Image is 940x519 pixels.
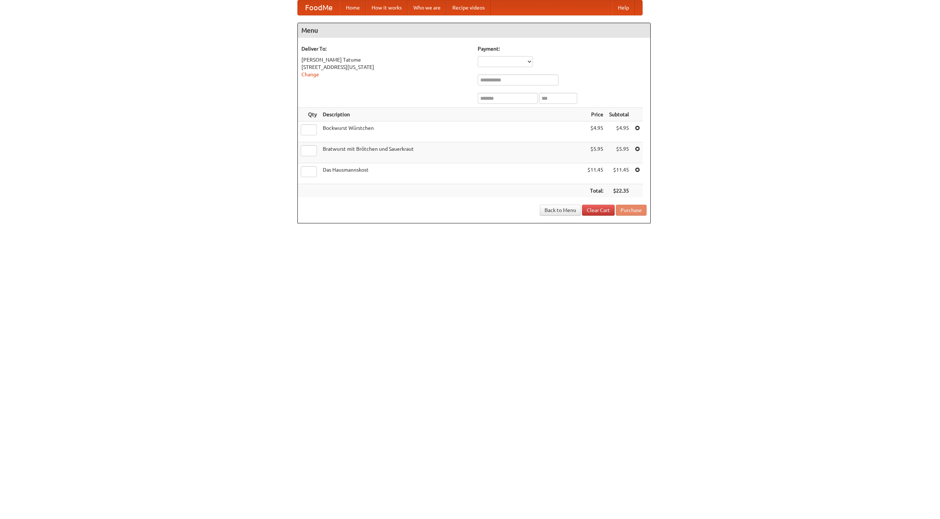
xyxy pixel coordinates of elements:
[298,23,650,38] h4: Menu
[320,163,585,184] td: Das Hausmannskost
[540,205,581,216] a: Back to Menu
[366,0,408,15] a: How it works
[301,56,470,63] div: [PERSON_NAME] Tatume
[301,63,470,71] div: [STREET_ADDRESS][US_STATE]
[320,142,585,163] td: Bratwurst mit Brötchen und Sauerkraut
[606,142,632,163] td: $5.95
[606,184,632,198] th: $22.35
[585,142,606,163] td: $5.95
[612,0,635,15] a: Help
[585,108,606,121] th: Price
[340,0,366,15] a: Home
[408,0,446,15] a: Who we are
[298,0,340,15] a: FoodMe
[478,45,647,52] h5: Payment:
[585,121,606,142] td: $4.95
[320,121,585,142] td: Bockwurst Würstchen
[320,108,585,121] th: Description
[298,108,320,121] th: Qty
[301,45,470,52] h5: Deliver To:
[606,121,632,142] td: $4.95
[616,205,647,216] button: Purchase
[446,0,491,15] a: Recipe videos
[585,184,606,198] th: Total:
[301,72,319,77] a: Change
[606,108,632,121] th: Subtotal
[606,163,632,184] td: $11.45
[585,163,606,184] td: $11.45
[582,205,615,216] a: Clear Cart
